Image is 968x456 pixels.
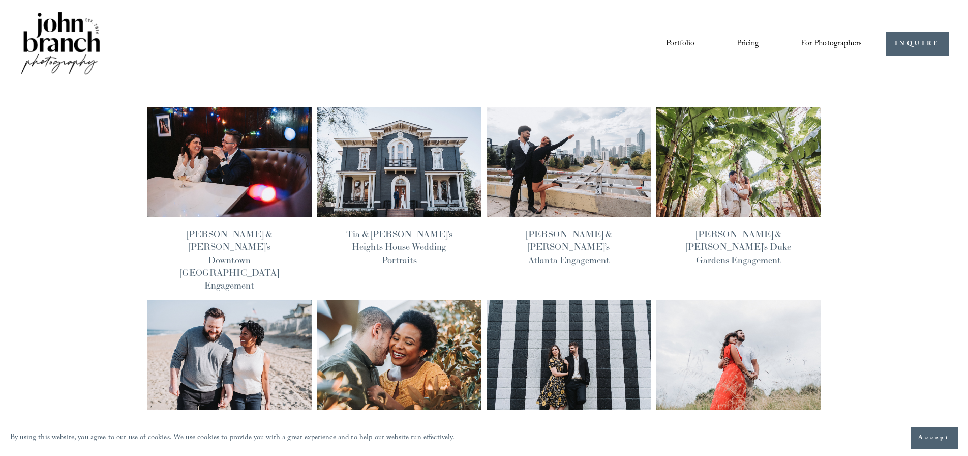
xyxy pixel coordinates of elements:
img: Adrienne &amp; Michael's Goldsboro Engagement [486,299,652,410]
a: [PERSON_NAME] & [PERSON_NAME]'s Duke Gardens Engagement [686,228,791,265]
a: Portfolio [666,35,694,52]
a: folder dropdown [801,35,862,52]
img: Lorena &amp; Tom’s Downtown Durham Engagement [146,107,312,218]
img: Tia &amp; Obinna’s Heights House Wedding Portraits [316,107,482,218]
a: Pricing [737,35,760,52]
img: Samantha &amp; Ryan's NC Museum of Art Engagement [656,299,822,410]
img: Francesca &amp; George's Duke Gardens Engagement [656,107,822,218]
a: INQUIRE [886,32,949,56]
a: [PERSON_NAME] & [PERSON_NAME]’s Downtown [GEOGRAPHIC_DATA] Engagement [180,228,279,291]
img: Lauren &amp; Ian’s Outer Banks Engagement [146,299,312,410]
a: [PERSON_NAME] & [PERSON_NAME]’s Atlanta Engagement [526,228,612,265]
a: Tia & [PERSON_NAME]’s Heights House Wedding Portraits [346,228,452,265]
span: For Photographers [801,36,862,52]
button: Accept [911,427,958,449]
p: By using this website, you agree to our use of cookies. We use cookies to provide you with a grea... [10,431,455,446]
span: Accept [918,433,950,443]
img: Alexandria &amp; Ahmed's City Market Engagement [316,299,482,410]
img: Shakira &amp; Shawn’s Atlanta Engagement [486,107,652,218]
img: John Branch IV Photography [19,10,102,78]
